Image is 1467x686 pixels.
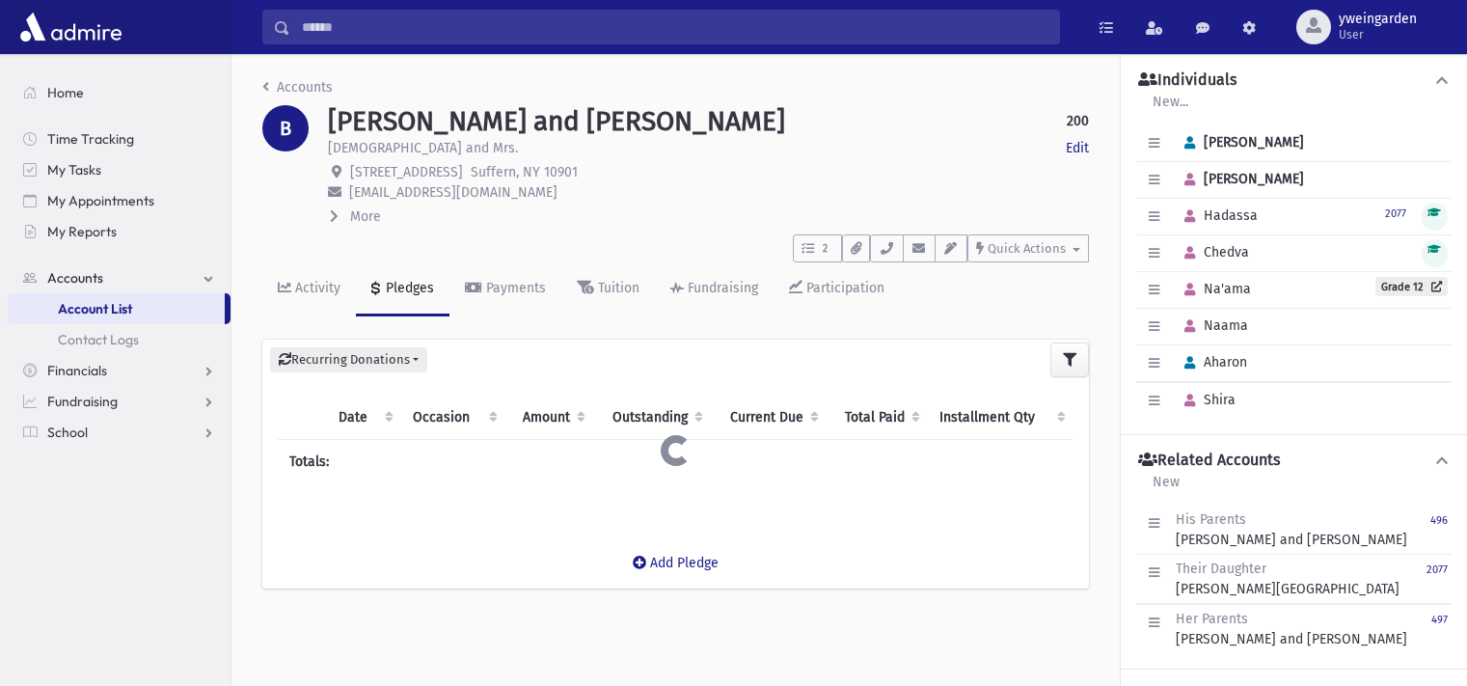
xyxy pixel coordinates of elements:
[1431,614,1448,626] small: 497
[1176,244,1249,261] span: Chedva
[1431,609,1448,649] a: 497
[58,300,132,317] span: Account List
[1176,561,1266,577] span: Their Daughter
[356,262,449,316] a: Pledges
[8,216,231,247] a: My Reports
[8,185,231,216] a: My Appointments
[8,77,231,108] a: Home
[594,280,639,296] div: Tuition
[278,439,505,483] th: Totals:
[47,393,118,410] span: Fundraising
[1426,563,1448,576] small: 2077
[8,154,231,185] a: My Tasks
[1176,559,1399,599] div: [PERSON_NAME][GEOGRAPHIC_DATA]
[617,539,734,587] a: Add Pledge
[1430,514,1448,527] small: 496
[793,234,842,262] button: 2
[1176,609,1407,649] div: [PERSON_NAME] and [PERSON_NAME]
[1176,281,1251,297] span: Na'ama
[350,208,381,225] span: More
[8,262,231,293] a: Accounts
[1066,138,1089,158] a: Edit
[1136,70,1452,91] button: Individuals
[1375,277,1448,296] a: Grade 12
[47,269,103,287] span: Accounts
[471,164,578,180] span: Suffern, NY 10901
[8,386,231,417] a: Fundraising
[1426,559,1448,599] a: 2077
[328,138,518,158] p: [DEMOGRAPHIC_DATA] and Mrs.
[928,396,1073,440] th: Installment Qty
[1176,611,1248,627] span: Her Parents
[328,105,785,138] h1: [PERSON_NAME] and [PERSON_NAME]
[47,192,154,209] span: My Appointments
[711,396,827,440] th: Current Due
[988,241,1066,256] span: Quick Actions
[262,79,333,96] a: Accounts
[1339,27,1417,42] span: User
[1176,171,1304,187] span: [PERSON_NAME]
[8,355,231,386] a: Financials
[802,280,884,296] div: Participation
[1430,509,1448,550] a: 496
[47,130,134,148] span: Time Tracking
[967,234,1089,262] button: Quick Actions
[505,396,593,440] th: Amount
[1176,509,1407,550] div: [PERSON_NAME] and [PERSON_NAME]
[593,396,711,440] th: Outstanding
[1138,70,1236,91] h4: Individuals
[1385,205,1406,221] a: 2077
[449,262,561,316] a: Payments
[1176,354,1247,370] span: Aharon
[827,396,928,440] th: Total Paid
[684,280,758,296] div: Fundraising
[1152,91,1189,125] a: New...
[1176,392,1236,408] span: Shira
[8,293,225,324] a: Account List
[291,280,340,296] div: Activity
[382,280,434,296] div: Pledges
[1176,207,1258,224] span: Hadassa
[47,362,107,379] span: Financials
[1339,12,1417,27] span: yweingarden
[401,396,505,440] th: Occasion
[58,331,139,348] span: Contact Logs
[1067,111,1089,131] strong: 200
[262,77,333,105] nav: breadcrumb
[47,424,88,441] span: School
[270,347,427,372] button: Recurring Donations
[1176,511,1246,528] span: His Parents
[1176,317,1248,334] span: Naama
[349,184,557,201] span: [EMAIL_ADDRESS][DOMAIN_NAME]
[290,10,1059,44] input: Search
[561,262,655,316] a: Tuition
[262,262,356,316] a: Activity
[817,240,833,258] span: 2
[262,105,309,151] div: B
[328,206,383,227] button: More
[47,161,101,178] span: My Tasks
[8,123,231,154] a: Time Tracking
[47,223,117,240] span: My Reports
[1136,451,1452,471] button: Related Accounts
[1176,134,1304,151] span: [PERSON_NAME]
[1385,207,1406,220] small: 2077
[774,262,900,316] a: Participation
[655,262,774,316] a: Fundraising
[327,396,401,440] th: Date
[15,8,126,46] img: AdmirePro
[8,417,231,448] a: School
[350,164,463,180] span: [STREET_ADDRESS]
[47,84,84,101] span: Home
[1138,451,1280,471] h4: Related Accounts
[8,324,231,355] a: Contact Logs
[482,280,546,296] div: Payments
[1152,471,1181,506] a: New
